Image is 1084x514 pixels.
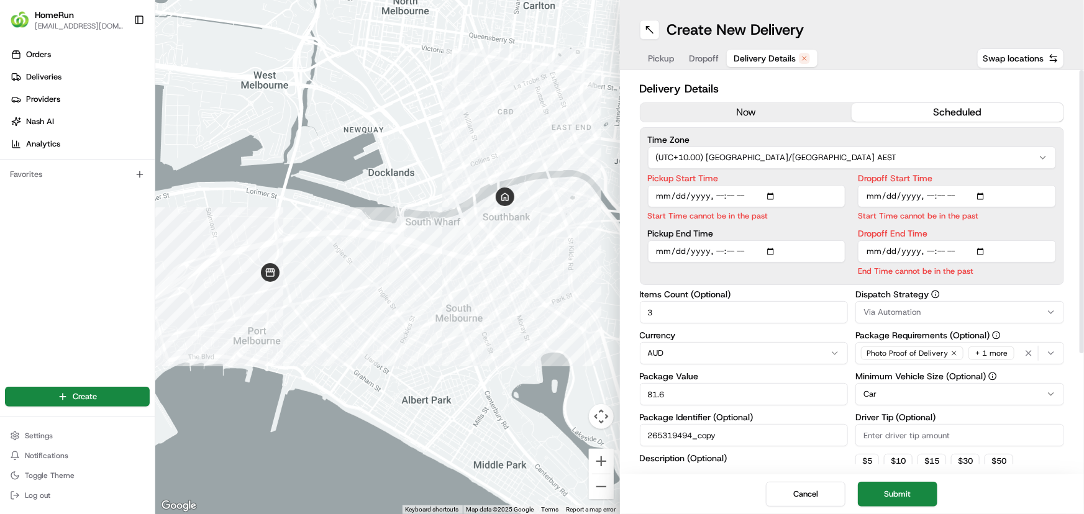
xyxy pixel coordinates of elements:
[640,290,849,299] label: Items Count (Optional)
[931,290,940,299] button: Dispatch Strategy
[977,48,1064,68] button: Swap locations
[640,331,849,340] label: Currency
[640,383,849,405] input: Enter package value
[640,413,849,422] label: Package Identifier (Optional)
[766,482,845,507] button: Cancel
[32,80,205,93] input: Clear
[26,49,51,60] span: Orders
[640,372,849,381] label: Package Value
[855,454,879,469] button: $5
[117,180,199,192] span: API Documentation
[855,413,1064,422] label: Driver Tip (Optional)
[985,454,1013,469] button: $50
[988,372,997,381] button: Minimum Vehicle Size (Optional)
[858,229,1056,238] label: Dropoff End Time
[211,122,226,137] button: Start new chat
[7,175,100,197] a: 📗Knowledge Base
[855,424,1064,446] input: Enter driver tip amount
[858,482,937,507] button: Submit
[918,454,946,469] button: $15
[5,67,155,87] a: Deliveries
[867,348,948,358] span: Photo Proof of Delivery
[35,21,124,31] button: [EMAIL_ADDRESS][DOMAIN_NAME]
[26,138,60,150] span: Analytics
[858,210,1056,222] p: Start Time cannot be in the past
[648,229,846,238] label: Pickup End Time
[5,134,155,154] a: Analytics
[951,454,980,469] button: $30
[690,52,719,65] span: Dropoff
[852,103,1064,122] button: scheduled
[542,506,559,513] a: Terms
[12,50,226,70] p: Welcome 👋
[5,447,150,464] button: Notifications
[589,449,614,474] button: Zoom in
[734,52,796,65] span: Delivery Details
[42,119,204,131] div: Start new chat
[648,210,846,222] p: Start Time cannot be in the past
[467,506,534,513] span: Map data ©2025 Google
[649,52,675,65] span: Pickup
[567,506,616,513] a: Report a map error
[5,487,150,504] button: Log out
[25,180,95,192] span: Knowledge Base
[855,290,1064,299] label: Dispatch Strategy
[667,20,804,40] h1: Create New Delivery
[12,119,35,141] img: 1736555255976-a54dd68f-1ca7-489b-9aae-adbdc363a1c4
[42,131,157,141] div: We're available if you need us!
[992,331,1001,340] button: Package Requirements (Optional)
[26,116,54,127] span: Nash AI
[855,342,1064,364] button: Photo Proof of Delivery+ 1 more
[640,80,1065,97] h2: Delivery Details
[855,331,1064,340] label: Package Requirements (Optional)
[648,135,1057,144] label: Time Zone
[640,103,852,122] button: now
[26,71,61,83] span: Deliveries
[858,174,1056,183] label: Dropoff Start Time
[406,505,459,514] button: Keyboard shortcuts
[5,467,150,484] button: Toggle Theme
[983,52,1044,65] span: Swap locations
[640,424,849,446] input: Enter package identifier
[884,454,913,469] button: $10
[124,210,150,220] span: Pylon
[648,174,846,183] label: Pickup Start Time
[105,181,115,191] div: 💻
[12,12,37,37] img: Nash
[100,175,204,197] a: 💻API Documentation
[158,498,199,514] img: Google
[10,10,30,30] img: HomeRun
[589,474,614,499] button: Zoom out
[855,301,1064,323] button: Via Automation
[858,265,1056,277] p: End Time cannot be in the past
[12,181,22,191] div: 📗
[640,454,849,462] label: Description (Optional)
[5,5,129,35] button: HomeRunHomeRun[EMAIL_ADDRESS][DOMAIN_NAME]
[863,307,921,318] span: Via Automation
[25,471,75,480] span: Toggle Theme
[5,387,150,407] button: Create
[589,404,614,429] button: Map camera controls
[968,346,1014,360] div: + 1 more
[25,431,53,441] span: Settings
[26,94,60,105] span: Providers
[25,451,68,461] span: Notifications
[88,210,150,220] a: Powered byPylon
[5,427,150,444] button: Settings
[73,391,97,402] span: Create
[25,490,50,500] span: Log out
[5,89,155,109] a: Providers
[35,9,74,21] button: HomeRun
[158,498,199,514] a: Open this area in Google Maps (opens a new window)
[5,112,155,132] a: Nash AI
[640,301,849,323] input: Enter number of items
[5,45,155,65] a: Orders
[5,165,150,184] div: Favorites
[855,372,1064,381] label: Minimum Vehicle Size (Optional)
